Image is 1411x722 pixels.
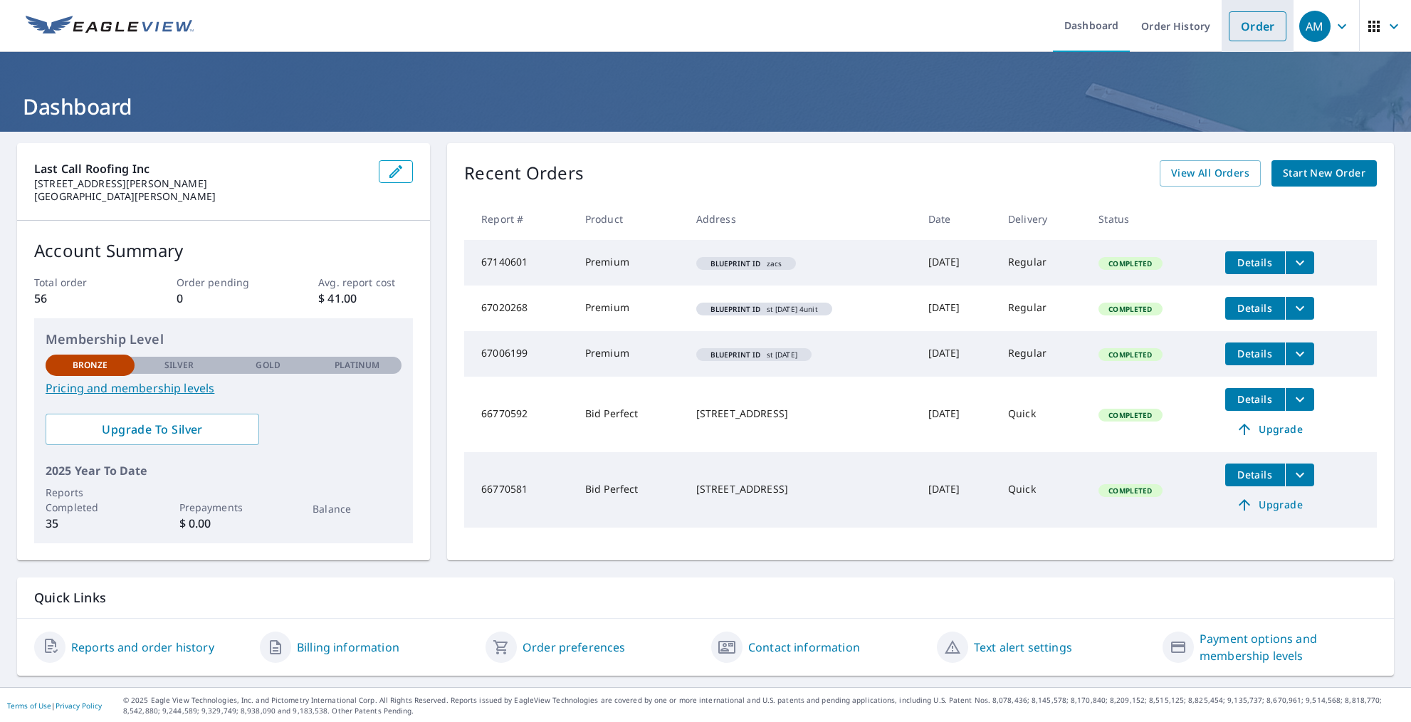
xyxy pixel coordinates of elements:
[464,452,574,528] td: 66770581
[123,695,1404,716] p: © 2025 Eagle View Technologies, Inc. and Pictometry International Corp. All Rights Reserved. Repo...
[179,515,268,532] p: $ 0.00
[1234,468,1276,481] span: Details
[313,501,402,516] p: Balance
[34,160,367,177] p: Last Call Roofing Inc
[574,452,685,528] td: Bid Perfect
[34,177,367,190] p: [STREET_ADDRESS][PERSON_NAME]
[73,359,108,372] p: Bronze
[46,380,402,397] a: Pricing and membership levels
[46,485,135,515] p: Reports Completed
[685,198,917,240] th: Address
[1234,347,1276,360] span: Details
[46,462,402,479] p: 2025 Year To Date
[574,240,685,286] td: Premium
[1234,256,1276,269] span: Details
[917,240,997,286] td: [DATE]
[1225,493,1314,516] a: Upgrade
[17,92,1394,121] h1: Dashboard
[1234,421,1306,438] span: Upgrade
[1100,350,1160,360] span: Completed
[34,589,1377,607] p: Quick Links
[1225,342,1285,365] button: detailsBtn-67006199
[318,275,413,290] p: Avg. report cost
[464,198,574,240] th: Report #
[1271,160,1377,187] a: Start New Order
[46,515,135,532] p: 35
[1087,198,1213,240] th: Status
[696,407,906,421] div: [STREET_ADDRESS]
[1283,164,1365,182] span: Start New Order
[1285,388,1314,411] button: filesDropdownBtn-66770592
[574,331,685,377] td: Premium
[702,260,790,267] span: zacs
[1100,304,1160,314] span: Completed
[1229,11,1286,41] a: Order
[464,286,574,331] td: 67020268
[297,639,399,656] a: Billing information
[164,359,194,372] p: Silver
[1234,301,1276,315] span: Details
[34,190,367,203] p: [GEOGRAPHIC_DATA][PERSON_NAME]
[1200,630,1377,664] a: Payment options and membership levels
[974,639,1072,656] a: Text alert settings
[997,240,1087,286] td: Regular
[1225,251,1285,274] button: detailsBtn-67140601
[46,330,402,349] p: Membership Level
[1225,388,1285,411] button: detailsBtn-66770592
[7,701,102,710] p: |
[917,452,997,528] td: [DATE]
[1234,392,1276,406] span: Details
[1285,251,1314,274] button: filesDropdownBtn-67140601
[997,198,1087,240] th: Delivery
[1299,11,1331,42] div: AM
[997,331,1087,377] td: Regular
[917,377,997,452] td: [DATE]
[464,240,574,286] td: 67140601
[335,359,379,372] p: Platinum
[56,701,102,711] a: Privacy Policy
[26,16,194,37] img: EV Logo
[997,286,1087,331] td: Regular
[57,422,248,437] span: Upgrade To Silver
[710,260,761,267] em: Blueprint ID
[34,290,129,307] p: 56
[702,305,827,313] span: st [DATE] 4unit
[464,160,584,187] p: Recent Orders
[1285,297,1314,320] button: filesDropdownBtn-67020268
[710,351,761,358] em: Blueprint ID
[1160,160,1261,187] a: View All Orders
[1234,496,1306,513] span: Upgrade
[1225,297,1285,320] button: detailsBtn-67020268
[1285,342,1314,365] button: filesDropdownBtn-67006199
[71,639,214,656] a: Reports and order history
[574,377,685,452] td: Bid Perfect
[696,482,906,496] div: [STREET_ADDRESS]
[1100,258,1160,268] span: Completed
[1225,418,1314,441] a: Upgrade
[1285,464,1314,486] button: filesDropdownBtn-66770581
[997,377,1087,452] td: Quick
[702,351,806,358] span: st [DATE]
[318,290,413,307] p: $ 41.00
[179,500,268,515] p: Prepayments
[464,377,574,452] td: 66770592
[997,452,1087,528] td: Quick
[748,639,860,656] a: Contact information
[1171,164,1249,182] span: View All Orders
[256,359,280,372] p: Gold
[917,286,997,331] td: [DATE]
[917,198,997,240] th: Date
[177,275,271,290] p: Order pending
[46,414,259,445] a: Upgrade To Silver
[523,639,626,656] a: Order preferences
[574,286,685,331] td: Premium
[464,331,574,377] td: 67006199
[34,238,413,263] p: Account Summary
[177,290,271,307] p: 0
[574,198,685,240] th: Product
[1100,410,1160,420] span: Completed
[710,305,761,313] em: Blueprint ID
[7,701,51,711] a: Terms of Use
[1100,486,1160,496] span: Completed
[1225,464,1285,486] button: detailsBtn-66770581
